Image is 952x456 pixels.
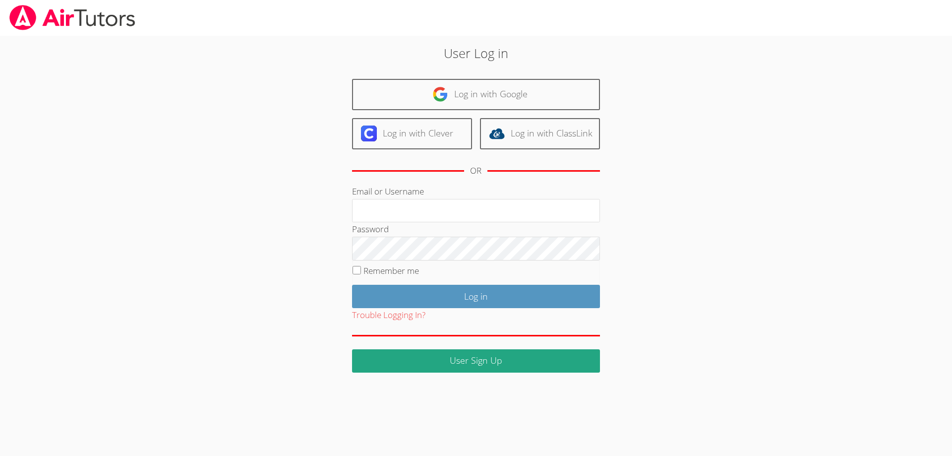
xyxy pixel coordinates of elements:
img: classlink-logo-d6bb404cc1216ec64c9a2012d9dc4662098be43eaf13dc465df04b49fa7ab582.svg [489,126,505,141]
div: OR [470,164,481,178]
a: User Sign Up [352,349,600,373]
img: clever-logo-6eab21bc6e7a338710f1a6ff85c0baf02591cd810cc4098c63d3a4b26e2feb20.svg [361,126,377,141]
button: Trouble Logging In? [352,308,425,323]
a: Log in with Google [352,79,600,110]
label: Remember me [363,265,419,276]
img: airtutors_banner-c4298cdbf04f3fff15de1276eac7730deb9818008684d7c2e4769d2f7ddbe033.png [8,5,136,30]
a: Log in with Clever [352,118,472,149]
input: Log in [352,285,600,308]
img: google-logo-50288ca7cdecda66e5e0955fdab243c47b7ad437acaf1139b6f446037453330a.svg [432,86,448,102]
a: Log in with ClassLink [480,118,600,149]
label: Email or Username [352,186,424,197]
label: Password [352,223,389,235]
h2: User Log in [219,44,733,63]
